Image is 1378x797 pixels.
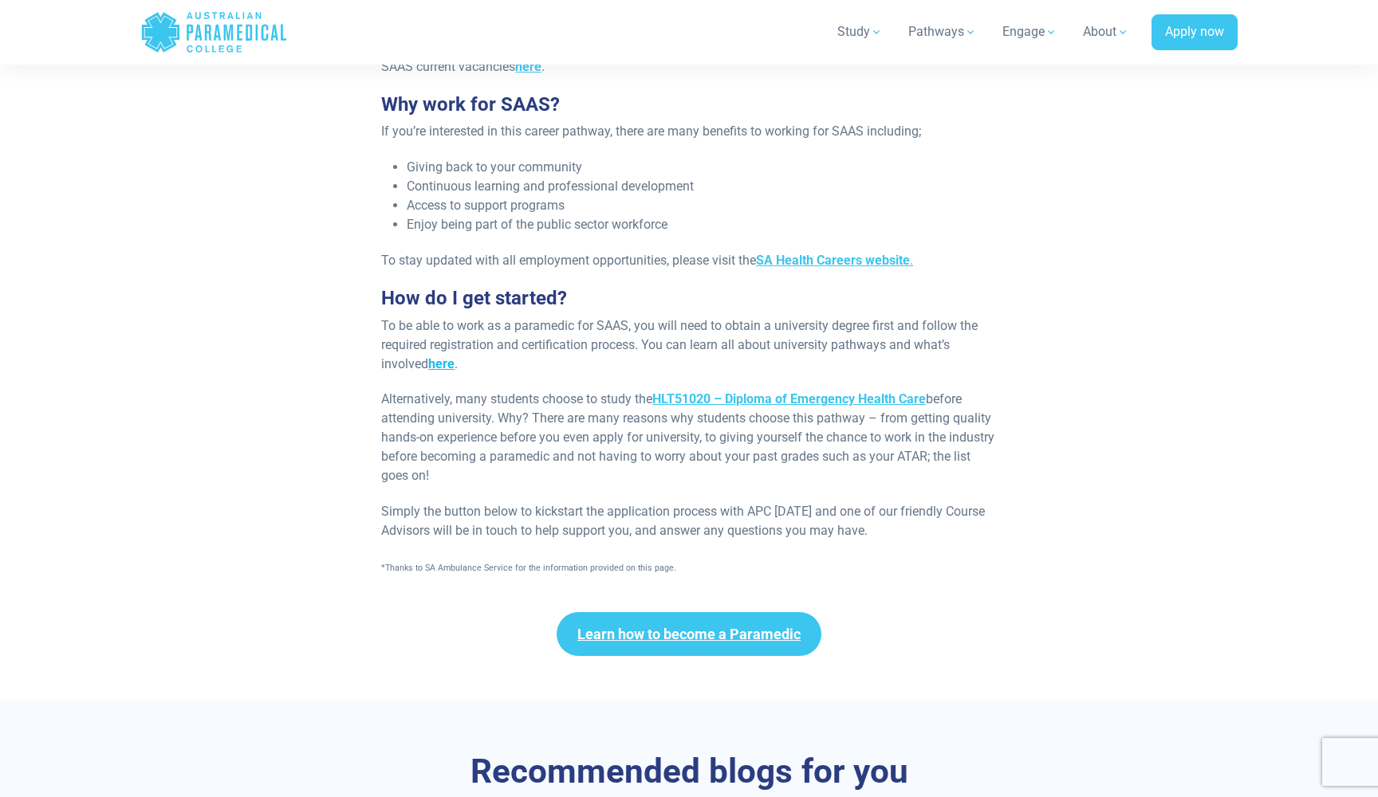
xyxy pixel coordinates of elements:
li: Access to support programs [407,196,997,215]
a: Engage [993,10,1067,54]
li: Enjoy being part of the public sector workforce [407,215,997,234]
p: To stay updated with all employment opportunities, please visit the [381,251,997,270]
p: To be able to work as a paramedic for SAAS, you will need to obtain a university degree first and... [381,316,997,374]
a: About [1073,10,1139,54]
a: Australian Paramedical College [140,6,288,58]
a: Learn how to become a Paramedic [557,612,821,656]
p: If you’re interested in this career pathway, there are many benefits to working for SAAS including; [381,122,997,141]
strong: SA Health Careers website [756,253,910,268]
h3: Recommended blogs for you [222,752,1156,792]
p: Alternatively, many students choose to study the before attending university. Why? There are many... [381,390,997,485]
p: Simply the button below to kickstart the application process with APC [DATE] and one of our frien... [381,502,997,540]
a: Apply now [1152,14,1238,51]
h3: Why work for SAAS? [381,93,997,116]
span: *Thanks to SA Ambulance Service for the information provided on this page. [381,563,676,573]
a: SA Health Careers website. [756,253,913,268]
a: here [515,59,541,74]
h3: How do I get started? [381,287,997,310]
a: here [428,356,455,371]
li: Giving back to your community [407,158,997,177]
a: Pathways [899,10,986,54]
li: Continuous learning and professional development [407,177,997,196]
strong: Learn how to become a Paramedic [577,626,801,642]
a: HLT51020 – Diploma of Emergency Health Care [652,391,926,406]
a: Study [828,10,892,54]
